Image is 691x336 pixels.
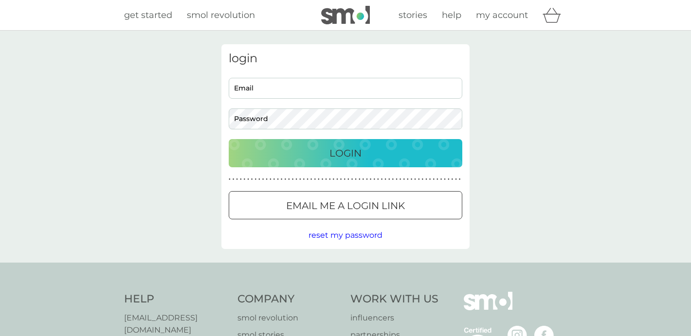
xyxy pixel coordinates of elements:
p: ● [273,177,275,182]
p: ● [262,177,264,182]
p: ● [355,177,357,182]
p: ● [373,177,375,182]
p: ● [258,177,260,182]
p: ● [233,177,235,182]
p: ● [351,177,353,182]
p: ● [429,177,431,182]
p: ● [381,177,383,182]
p: Email me a login link [286,198,405,213]
span: smol revolution [187,10,255,20]
p: ● [440,177,442,182]
p: ● [295,177,297,182]
p: ● [400,177,401,182]
p: ● [388,177,390,182]
p: ● [433,177,435,182]
p: ● [448,177,450,182]
p: ● [307,177,309,182]
p: ● [366,177,368,182]
p: ● [247,177,249,182]
p: ● [340,177,342,182]
p: ● [229,177,231,182]
span: reset my password [309,230,382,240]
button: Email me a login link [229,191,462,219]
p: ● [455,177,457,182]
button: Login [229,139,462,167]
a: influencers [350,312,438,324]
span: my account [476,10,528,20]
p: ● [344,177,345,182]
p: ● [418,177,420,182]
p: ● [281,177,283,182]
p: ● [425,177,427,182]
p: ● [347,177,349,182]
p: ● [310,177,312,182]
h3: login [229,52,462,66]
p: ● [403,177,405,182]
p: ● [444,177,446,182]
a: my account [476,8,528,22]
p: ● [422,177,424,182]
p: ● [336,177,338,182]
p: ● [459,177,461,182]
p: Login [329,145,362,161]
p: ● [322,177,324,182]
a: help [442,8,461,22]
p: ● [396,177,398,182]
span: stories [399,10,427,20]
h4: Work With Us [350,292,438,307]
p: ● [299,177,301,182]
p: ● [314,177,316,182]
p: ● [288,177,290,182]
p: ● [329,177,331,182]
p: ● [392,177,394,182]
p: ● [363,177,364,182]
p: ● [277,177,279,182]
p: ● [240,177,242,182]
p: ● [266,177,268,182]
img: smol [464,292,512,325]
p: ● [411,177,413,182]
p: ● [236,177,238,182]
p: ● [325,177,327,182]
p: ● [414,177,416,182]
p: ● [284,177,286,182]
img: smol [321,6,370,24]
h4: Company [237,292,341,307]
p: ● [333,177,335,182]
h4: Help [124,292,228,307]
a: smol revolution [237,312,341,324]
p: ● [436,177,438,182]
p: ● [359,177,361,182]
a: smol revolution [187,8,255,22]
span: help [442,10,461,20]
a: get started [124,8,172,22]
div: basket [543,5,567,25]
p: ● [255,177,256,182]
p: ● [251,177,253,182]
p: ● [452,177,454,182]
p: ● [377,177,379,182]
p: ● [407,177,409,182]
button: reset my password [309,229,382,242]
p: ● [244,177,246,182]
a: stories [399,8,427,22]
p: ● [370,177,372,182]
p: ● [318,177,320,182]
p: ● [303,177,305,182]
p: ● [270,177,272,182]
span: get started [124,10,172,20]
p: ● [384,177,386,182]
p: ● [292,177,294,182]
